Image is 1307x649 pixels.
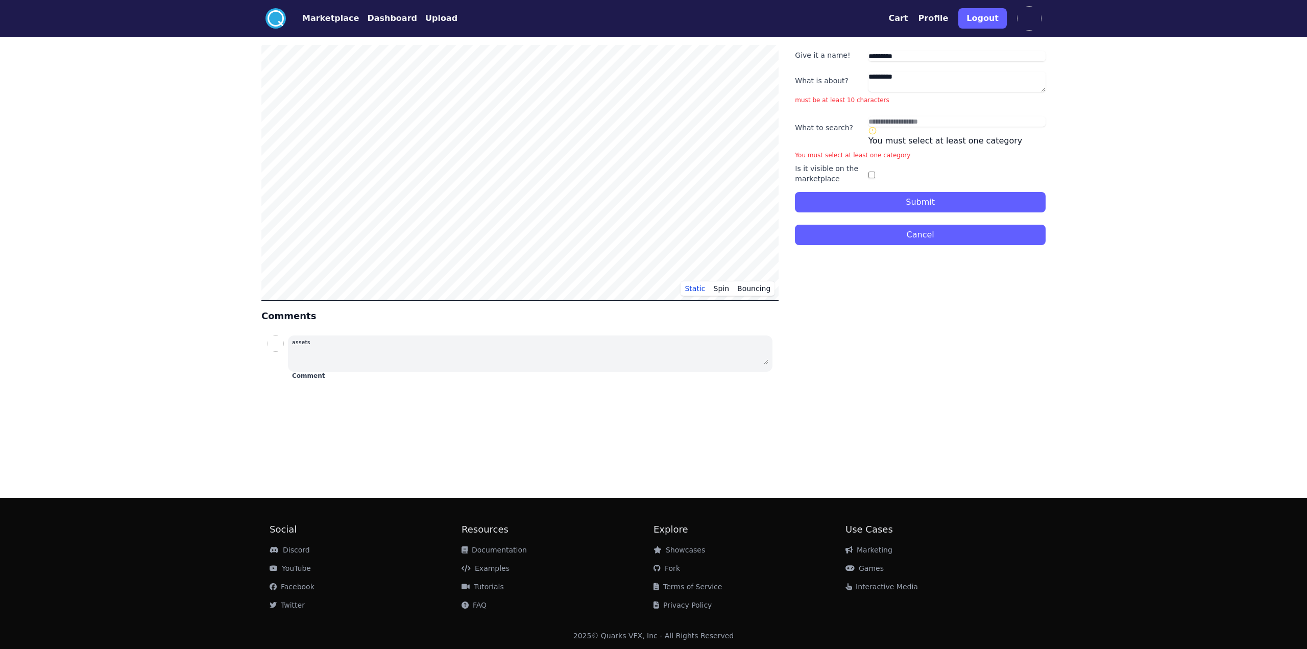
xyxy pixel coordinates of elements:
[958,8,1007,29] button: Logout
[1017,6,1042,31] img: profile
[292,339,310,346] small: assets
[653,564,680,572] a: Fork
[367,12,417,25] button: Dashboard
[462,583,504,591] a: Tutorials
[918,12,949,25] button: Profile
[425,12,457,25] button: Upload
[958,4,1007,33] a: Logout
[795,123,864,133] label: What to search?
[795,163,864,184] label: Is it visible on the marketplace
[733,281,774,296] button: Bouncing
[795,151,1046,159] div: You must select at least one category
[795,225,1046,245] button: Cancel
[653,546,705,554] a: Showcases
[795,76,864,86] label: What is about?
[462,522,653,537] h2: Resources
[710,281,734,296] button: Spin
[292,372,325,380] button: Comment
[268,335,284,352] img: profile
[888,12,908,25] button: Cart
[573,631,734,641] div: 2025 © Quarks VFX, Inc - All Rights Reserved
[261,309,779,323] h4: Comments
[845,522,1037,537] h2: Use Cases
[270,522,462,537] h2: Social
[868,127,1046,147] div: You must select at least one category
[845,564,884,572] a: Games
[462,546,527,554] a: Documentation
[270,601,305,609] a: Twitter
[270,583,314,591] a: Facebook
[795,96,1046,104] div: must be at least 10 characters
[845,583,918,591] a: Interactive Media
[417,12,457,25] a: Upload
[653,601,712,609] a: Privacy Policy
[302,12,359,25] button: Marketplace
[795,50,864,60] label: Give it a name!
[359,12,417,25] a: Dashboard
[681,281,709,296] button: Static
[270,564,311,572] a: YouTube
[462,601,487,609] a: FAQ
[286,12,359,25] a: Marketplace
[270,546,310,554] a: Discord
[795,192,1046,212] button: Submit
[462,564,510,572] a: Examples
[653,522,845,537] h2: Explore
[845,546,892,554] a: Marketing
[653,583,722,591] a: Terms of Service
